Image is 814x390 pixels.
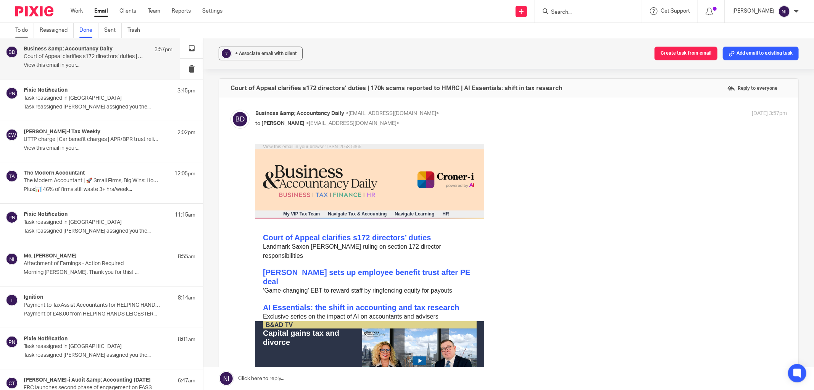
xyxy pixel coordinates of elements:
a: Settings [202,7,222,15]
h4: Business &amp; Accountancy Daily [24,46,113,52]
span: <[EMAIL_ADDRESS][DOMAIN_NAME]> [306,121,400,126]
p: [PERSON_NAME] [732,7,774,15]
a: My VIP Tax Team [28,67,64,73]
td: Business [10,326,42,333]
p: Payment to TaxAssist Accountants for HELPING HANDS LEICESTER LIMITED has failed [24,302,161,309]
div: ? [222,49,231,58]
td: Inflation rises more than expected, denting prospect of more rate cuts [8,342,195,351]
img: svg%3E [6,211,18,223]
a: Capital gains tax and divorce [8,185,84,202]
button: ? + Associate email with client [219,47,303,60]
a: HR [187,67,193,73]
p: Attachment of Earnings - Action Required [24,261,161,267]
p: Payment of £48.00 from HELPING HANDS LEICESTER... [24,311,195,317]
h4: Pixie Notification [24,211,68,218]
td: Relocating advisory and consulting teams to [GEOGRAPHIC_DATA] site [8,317,218,326]
a: Navigate Tax & Accounting [73,67,131,73]
a: 170k scams against taxpayers reported to HMRC [8,257,185,265]
p: View this email in your... [24,145,195,152]
p: [DATE] 3:57pm [752,110,787,118]
td: Tax [10,275,22,282]
p: The Modern Accountant | 🚀 Small Firms, Big Wins: How to Outpace the Giants [24,178,161,184]
img: svg%3E [6,129,18,141]
img: svg%3E [6,170,18,182]
p: 2:02pm [177,129,195,136]
img: svg%3E [230,110,250,129]
td: Business [10,300,42,307]
a: [PERSON_NAME] expands with central Birmingham office [8,308,218,316]
p: View this email in your... [24,62,172,69]
p: 3:45pm [177,87,195,95]
a: Court of Appeal clarifies s172 directors’ duties [8,89,176,98]
a: Air fares and food prices push inflation to 3.8% [8,333,179,342]
p: Task reassigned [PERSON_NAME] assigned you the... [24,104,195,110]
h4: [PERSON_NAME]-i Audit &amp; Accounting [DATE] [24,377,151,384]
button: Create task from email [654,47,717,60]
img: Video [107,184,221,249]
input: Search [550,9,619,16]
td: Business [10,117,42,124]
td: ‘Game-changing’ EBT to reward staff by ringfencing equity for payouts [8,142,221,151]
a: Reassigned [40,23,74,38]
p: 6:47am [178,377,195,385]
a: AI Essentials: the shift in accounting and tax research [8,159,204,168]
span: <[EMAIL_ADDRESS][DOMAIN_NAME]> [345,111,439,116]
td: Taxpayer rapped for using AI to fabricate cases and waste HMRC's time [8,291,204,300]
p: Task reassigned [PERSON_NAME] assigned you the... [24,228,195,235]
h4: [PERSON_NAME]-i Tax Weekly [24,129,100,135]
a: AI chatbot hallucinates cases in failed £13k tax appeal [8,282,204,291]
a: Trash [127,23,146,38]
img: svg%3E [6,336,18,348]
a: Team [148,7,160,15]
p: UTTP charge | Car benefit charges | APR/BPR trust relief allowances | Employee homeworking expens... [24,136,161,143]
p: Task reassigned [PERSON_NAME] assigned you the... [24,352,195,359]
img: svg%3E [6,87,18,99]
a: Reports [172,7,191,15]
h4: Pixie Notification [24,87,68,94]
label: Reply to everyone [725,83,779,94]
td: Dodgy tax refund offers and threats of arrest for failure to pay tax [8,265,185,275]
span: to [255,121,260,126]
a: Email [94,7,108,15]
p: Task reassigned in [GEOGRAPHIC_DATA] [24,95,161,102]
td: Exclusive series on the impact of AI on accountants and advisers [8,168,204,177]
p: Morning [PERSON_NAME], Thank you for this! ... [24,269,195,276]
p: 3:57pm [155,46,172,53]
td: More clarity as failure to prevent fraud offence barrels into view [8,377,221,387]
td: Business [10,151,42,159]
a: Work [71,7,83,15]
p: 12:05pm [174,170,195,178]
p: 8:01am [178,336,195,343]
span: [PERSON_NAME] [261,121,305,126]
p: 8:55am [178,253,195,261]
a: Clients [119,7,136,15]
p: Court of Appeal clarifies s172 directors’ duties | 170k scams reported to HMRC | AI Essentials: s... [24,53,143,60]
td: B&AD TV [10,177,37,184]
button: Add email to existing task [723,47,799,60]
span: Get Support [661,8,690,14]
h4: Pixie Notification [24,336,68,342]
td: Tax [10,249,22,256]
a: Done [79,23,98,38]
img: Pixie [15,6,53,16]
span: Business &amp; Accountancy Daily [255,111,344,116]
p: Task reassigned in [GEOGRAPHIC_DATA] [24,219,161,226]
h4: Me, [PERSON_NAME] [24,253,77,259]
a: Navigate Learning [139,67,179,73]
td: [DATE] [8,74,28,82]
img: svg%3E [6,377,18,389]
p: 8:14am [178,294,195,302]
td: Finance [10,351,37,359]
p: Task reassigned in [GEOGRAPHIC_DATA] [24,343,161,350]
img: svg%3E [6,253,18,265]
span: + Associate email with client [235,51,297,56]
h4: The Modern Accountant [24,170,85,176]
a: Prosecution guidance on ECCTA corporate criminal liability [8,359,195,377]
img: svg%3E [778,5,790,18]
a: [PERSON_NAME] sets up employee benefit trust after PE deal [8,124,215,142]
td: Landmark Saxon [PERSON_NAME] ruling on section 172 director responsibilities [8,98,221,117]
a: To do [15,23,34,38]
h4: Court of Appeal clarifies s172 directors’ duties | 170k scams reported to HMRC | AI Essentials: s... [230,84,562,92]
p: 11:15am [175,211,195,219]
td: Finance [10,82,37,89]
